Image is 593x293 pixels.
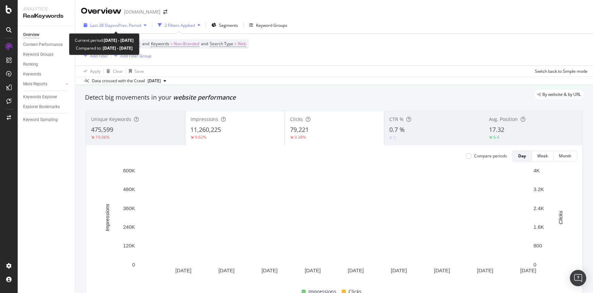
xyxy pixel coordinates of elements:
a: Ranking [23,61,70,68]
text: 3.2K [533,186,544,192]
a: Keyword Sampling [23,116,70,123]
div: Overview [81,5,121,17]
div: 9.38% [294,134,306,140]
text: [DATE] [391,268,407,273]
text: [DATE] [218,268,234,273]
div: Keyword Sampling [23,116,58,123]
span: 11,260,225 [190,125,221,134]
div: 2 Filters Applied [165,22,195,28]
a: Keyword Groups [23,51,70,58]
text: Impressions [104,204,110,231]
a: Explorer Bookmarks [23,103,70,110]
text: 120K [123,243,135,248]
button: Add Filter [81,52,108,60]
span: Search Type [210,41,233,47]
div: 19.06% [96,134,109,140]
text: [DATE] [305,268,321,273]
button: Last 28 DaysvsPrev. Period [81,20,149,31]
img: Equal [389,137,392,139]
text: [DATE] [477,268,493,273]
span: 0.7 % [389,125,405,134]
button: Day [512,151,532,161]
text: 600K [123,168,135,173]
button: Week [532,151,554,161]
text: [DATE] [175,268,191,273]
text: 800 [533,243,542,248]
a: Overview [23,31,70,38]
div: Analytics [23,5,70,12]
text: 4K [533,168,540,173]
div: Clear [113,68,123,74]
text: [DATE] [261,268,277,273]
div: Compare periods [474,153,507,159]
div: [DOMAIN_NAME] [124,8,160,15]
button: Apply [81,66,101,76]
b: [DATE] - [DATE] [102,45,133,51]
svg: A chart. [91,167,577,285]
span: = [234,41,237,47]
text: 360K [123,205,135,211]
button: Keyword Groups [247,20,290,31]
div: Switch back to Simple mode [535,68,588,74]
text: Clicks [558,210,563,224]
span: and [142,41,149,47]
div: 9.62% [195,134,206,140]
span: and [201,41,208,47]
div: Data crossed with the Crawl [92,78,145,84]
span: Last 28 Days [90,22,114,28]
div: Keyword Groups [256,22,287,28]
span: 475,599 [91,125,113,134]
button: Switch back to Simple mode [532,66,588,76]
div: Week [537,153,548,159]
span: Web [238,39,246,49]
a: More Reports [23,81,64,88]
button: Save [126,66,144,76]
span: 17.32 [489,125,504,134]
span: Segments [219,22,238,28]
div: Content Performance [23,41,63,48]
text: 240K [123,224,135,230]
b: [DATE] - [DATE] [104,37,134,43]
span: = [170,41,173,47]
button: Clear [104,66,123,76]
div: Explorer Bookmarks [23,103,60,110]
span: 2025 Sep. 21st [148,78,161,84]
div: Keywords Explorer [23,93,57,101]
div: legacy label [535,90,583,99]
div: Apply [90,68,101,74]
span: Clicks [290,116,303,122]
a: Keywords Explorer [23,93,70,101]
div: 6.4 [493,134,499,140]
button: Month [554,151,577,161]
button: Add Filter Group [111,52,151,60]
text: [DATE] [434,268,450,273]
button: 2 Filters Applied [155,20,203,31]
span: Unique Keywords [91,116,131,122]
span: CTR % [389,116,404,122]
span: vs Prev. Period [114,22,141,28]
div: arrow-right-arrow-left [163,10,167,14]
button: Segments [209,20,241,31]
div: Add Filter Group [120,53,151,59]
div: Keywords [23,71,41,78]
div: Overview [23,31,39,38]
div: Current period: [75,36,134,44]
div: Open Intercom Messenger [570,270,586,286]
a: Keywords [23,71,70,78]
span: Impressions [190,116,218,122]
button: [DATE] [145,77,169,85]
text: 0 [132,262,135,268]
span: Non-Branded [174,39,199,49]
text: 480K [123,186,135,192]
text: 2.4K [533,205,544,211]
div: More Reports [23,81,47,88]
div: RealKeywords [23,12,70,20]
div: 0 [393,135,396,140]
a: Content Performance [23,41,70,48]
span: By website & by URL [542,92,581,97]
div: Add Filter [90,53,108,59]
div: Day [518,153,526,159]
div: Month [559,153,571,159]
span: 79,221 [290,125,309,134]
text: 1.6K [533,224,544,230]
